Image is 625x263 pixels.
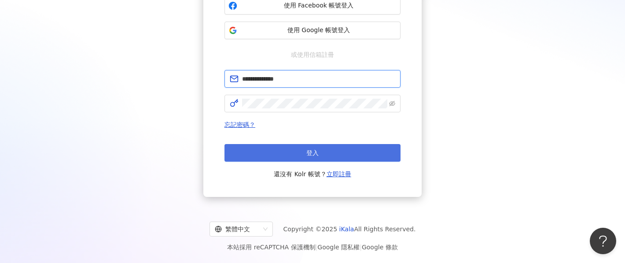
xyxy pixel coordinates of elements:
span: | [316,244,318,251]
span: eye-invisible [389,100,395,107]
a: Google 隱私權 [317,244,360,251]
span: 還沒有 Kolr 帳號？ [274,169,351,179]
a: iKala [339,226,354,233]
span: 或使用信箱註冊 [285,50,340,59]
span: 使用 Google 帳號登入 [241,26,397,35]
span: | [360,244,362,251]
span: 本站採用 reCAPTCHA 保護機制 [227,242,397,252]
span: Copyright © 2025 All Rights Reserved. [283,224,416,234]
a: Google 條款 [362,244,398,251]
button: 使用 Google 帳號登入 [224,22,401,39]
iframe: Help Scout Beacon - Open [590,228,616,254]
span: 登入 [306,149,319,156]
a: 忘記密碼？ [224,121,255,128]
div: 繁體中文 [215,222,260,236]
span: 使用 Facebook 帳號登入 [241,1,397,10]
button: 登入 [224,144,401,162]
a: 立即註冊 [327,170,351,178]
